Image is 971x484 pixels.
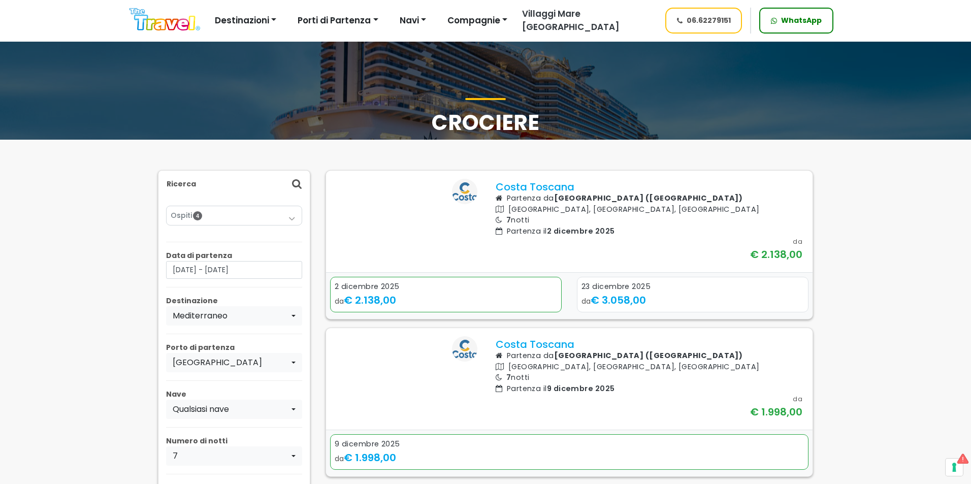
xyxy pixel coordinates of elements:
div: da [793,394,802,404]
h1: Crociere [158,98,813,136]
p: Data di partenza [166,250,302,261]
div: 23 dicembre 2025 [581,281,804,293]
button: Navi [393,11,433,31]
b: [GEOGRAPHIC_DATA] ([GEOGRAPHIC_DATA]) [554,193,743,203]
div: Ricerca [158,171,310,198]
p: notti [496,372,802,383]
button: Qualsiasi nave [166,400,302,419]
p: [GEOGRAPHIC_DATA], [GEOGRAPHIC_DATA], [GEOGRAPHIC_DATA] [496,204,802,215]
span: 06.62279151 [687,15,731,26]
button: Porti di Partenza [291,11,384,31]
div: da [793,237,802,247]
div: Qualsiasi nave [173,403,289,415]
span: 7 [506,215,511,225]
p: Destinazione [166,296,302,306]
button: 7 [166,446,302,466]
div: 9 dicembre 2025 [335,439,804,450]
span: 4 [193,211,202,220]
div: da [335,450,804,465]
p: notti [496,215,802,226]
div: 7 [173,450,289,462]
b: [GEOGRAPHIC_DATA] ([GEOGRAPHIC_DATA]) [554,350,743,361]
a: Costa Toscana Partenza da[GEOGRAPHIC_DATA] ([GEOGRAPHIC_DATA]) [GEOGRAPHIC_DATA], [GEOGRAPHIC_DAT... [496,181,802,262]
img: Logo The Travel [130,8,200,31]
button: Napoli [166,353,302,372]
span: € 2.138,00 [344,293,396,307]
p: Ricerca [167,179,196,189]
button: Compagnie [441,11,514,31]
p: Partenza da [496,193,802,204]
p: Costa Toscana [496,338,802,350]
p: Numero di notti [166,436,302,446]
p: Partenza il [496,383,802,395]
a: Ospiti4 [171,210,298,221]
div: da [581,293,804,308]
a: WhatsApp [759,8,833,34]
a: 06.62279151 [665,8,742,34]
p: Porto di partenza [166,342,302,353]
button: Mediterraneo [166,306,302,326]
p: Partenza il [496,226,802,237]
img: costa logo [452,336,477,362]
p: [GEOGRAPHIC_DATA], [GEOGRAPHIC_DATA], [GEOGRAPHIC_DATA] [496,362,802,373]
div: € 1.998,00 [750,404,802,420]
a: 2 dicembre 2025 da€ 2.138,00 [330,277,562,312]
p: Costa Toscana [496,181,802,193]
img: costa logo [452,179,477,204]
a: 9 dicembre 2025 da€ 1.998,00 [330,434,808,470]
span: 2 dicembre 2025 [547,226,615,236]
span: Villaggi Mare [GEOGRAPHIC_DATA] [522,8,620,33]
span: 9 dicembre 2025 [547,383,615,394]
button: Destinazioni [208,11,283,31]
p: Nave [166,389,302,400]
span: € 3.058,00 [591,293,646,307]
div: 2 dicembre 2025 [335,281,557,293]
a: 23 dicembre 2025 da€ 3.058,00 [577,277,808,312]
span: 7 [506,372,511,382]
div: [GEOGRAPHIC_DATA] [173,357,289,369]
span: € 1.998,00 [344,450,396,465]
div: € 2.138,00 [750,247,802,262]
div: da [335,293,557,308]
div: Mediterraneo [173,310,289,322]
a: Costa Toscana Partenza da[GEOGRAPHIC_DATA] ([GEOGRAPHIC_DATA]) [GEOGRAPHIC_DATA], [GEOGRAPHIC_DAT... [496,338,802,420]
span: WhatsApp [781,15,822,26]
a: Villaggi Mare [GEOGRAPHIC_DATA] [514,8,656,34]
p: Partenza da [496,350,802,362]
